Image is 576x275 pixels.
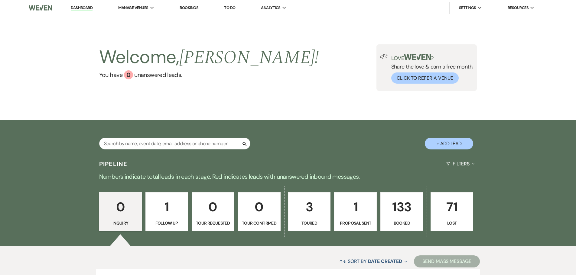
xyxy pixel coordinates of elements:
p: 1 [338,197,373,217]
span: Manage Venues [118,5,148,11]
a: Bookings [180,5,198,10]
input: Search by name, event date, email address or phone number [99,138,250,149]
img: weven-logo-green.svg [404,54,431,60]
span: Date Created [368,258,402,264]
p: 0 [196,197,230,217]
span: Resources [508,5,529,11]
span: ↑↓ [339,258,347,264]
button: Filters [444,156,477,172]
p: 3 [292,197,327,217]
a: 1Follow Up [145,192,188,231]
button: Send Mass Message [414,255,480,267]
a: 0Tour Confirmed [238,192,281,231]
p: Inquiry [103,220,138,226]
div: Share the love & earn a free month. [388,54,473,84]
p: 0 [242,197,277,217]
a: 0Inquiry [99,192,142,231]
a: To Do [224,5,235,10]
p: Love ? [391,54,473,61]
img: Weven Logo [29,2,52,14]
p: Numbers indicate total leads in each stage. Red indicates leads with unanswered inbound messages. [70,172,506,181]
h3: Pipeline [99,160,128,168]
span: [PERSON_NAME] ! [179,44,319,72]
p: Tour Confirmed [242,220,277,226]
p: 71 [434,197,469,217]
p: Lost [434,220,469,226]
p: 0 [103,197,138,217]
a: 133Booked [380,192,423,231]
a: 1Proposal Sent [334,192,377,231]
a: 0Tour Requested [192,192,234,231]
p: 133 [384,197,419,217]
span: Settings [459,5,476,11]
a: Dashboard [71,5,93,11]
a: 71Lost [431,192,473,231]
p: Proposal Sent [338,220,373,226]
h2: Welcome, [99,44,319,70]
p: 1 [149,197,184,217]
a: 3Toured [288,192,331,231]
div: 0 [124,70,133,79]
button: Sort By Date Created [337,253,409,269]
p: Toured [292,220,327,226]
a: You have 0 unanswered leads. [99,70,319,79]
p: Booked [384,220,419,226]
img: loud-speaker-illustration.svg [380,54,388,59]
button: + Add Lead [425,138,473,149]
p: Follow Up [149,220,184,226]
span: Analytics [261,5,280,11]
button: Click to Refer a Venue [391,72,459,84]
p: Tour Requested [196,220,230,226]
